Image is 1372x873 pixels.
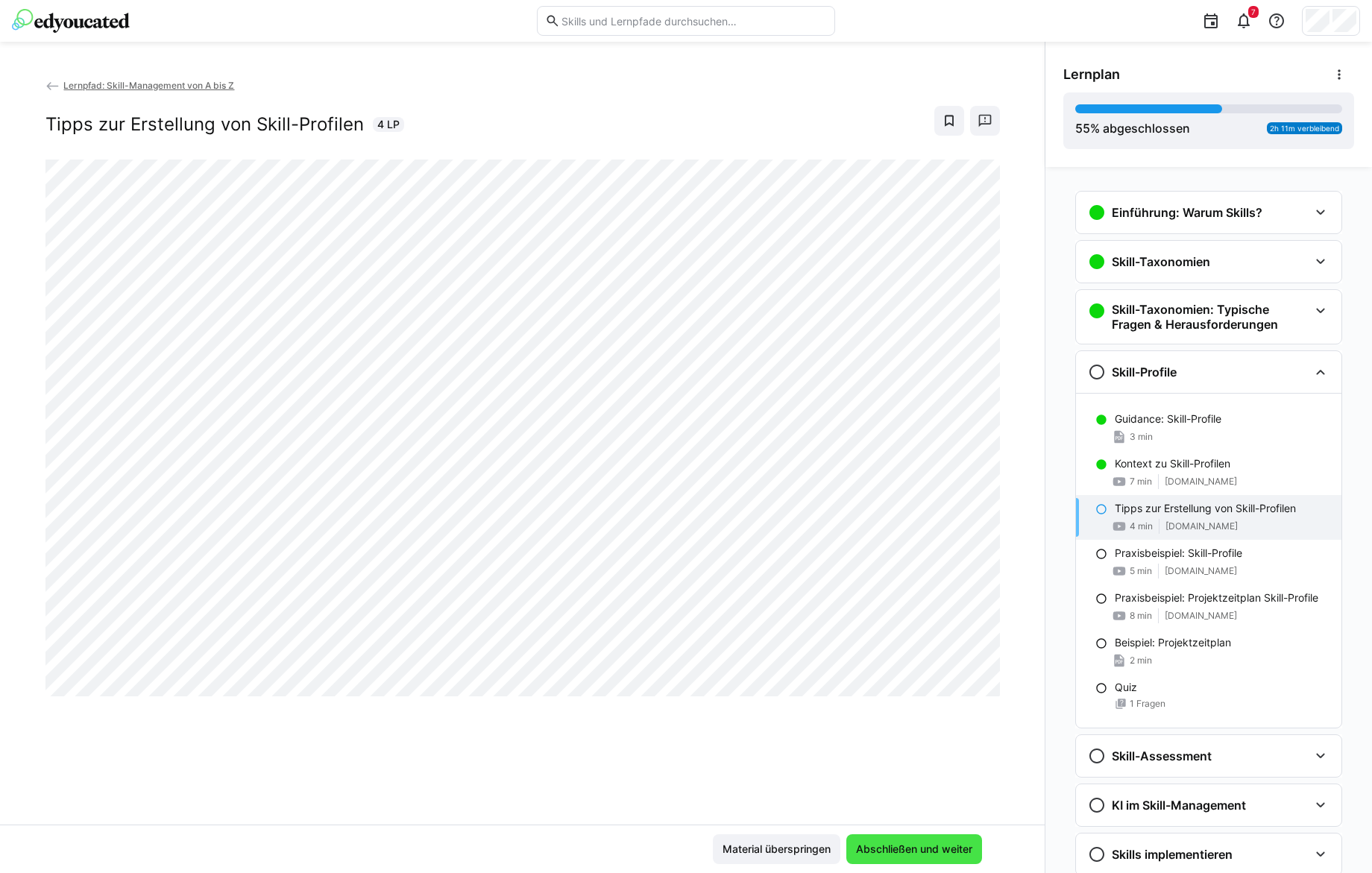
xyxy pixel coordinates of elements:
span: 7 [1251,7,1256,16]
span: 2 min [1130,655,1152,666]
input: Skills und Lernpfade durchsuchen… [560,14,827,28]
span: 1 Fragen [1130,698,1165,710]
h3: Skill-Taxonomien: Typische Fragen & Herausforderungen [1112,302,1309,332]
a: Lernpfad: Skill-Management von A bis Z [45,80,235,91]
span: 7 min [1130,476,1152,488]
p: Praxisbeispiel: Projektzeitplan Skill-Profile [1115,590,1318,605]
h3: Skill-Taxonomien [1112,254,1210,269]
span: Lernpfad: Skill-Management von A bis Z [63,80,234,91]
span: [DOMAIN_NAME] [1165,610,1237,622]
p: Quiz [1115,680,1137,695]
span: 5 min [1130,565,1152,577]
span: 8 min [1130,610,1152,622]
span: [DOMAIN_NAME] [1165,565,1237,577]
button: Material überspringen [713,834,840,864]
span: Lernplan [1063,66,1120,83]
span: 4 LP [377,117,400,132]
h3: Einführung: Warum Skills? [1112,205,1262,220]
span: 55 [1075,121,1090,136]
h2: Tipps zur Erstellung von Skill-Profilen [45,113,364,136]
p: Praxisbeispiel: Skill-Profile [1115,546,1242,561]
p: Beispiel: Projektzeitplan [1115,635,1231,650]
p: Tipps zur Erstellung von Skill-Profilen [1115,501,1296,516]
h3: Skill-Assessment [1112,748,1212,763]
p: Kontext zu Skill-Profilen [1115,456,1230,471]
h3: KI im Skill-Management [1112,798,1246,813]
span: Abschließen und weiter [854,842,975,857]
span: [DOMAIN_NAME] [1165,520,1238,532]
span: 2h 11m verbleibend [1270,124,1339,133]
h3: Skills implementieren [1112,847,1233,862]
span: 3 min [1130,431,1153,443]
span: [DOMAIN_NAME] [1165,476,1237,488]
span: Material überspringen [720,842,833,857]
span: 4 min [1130,520,1153,532]
h3: Skill-Profile [1112,365,1177,379]
button: Abschließen und weiter [846,834,982,864]
p: Guidance: Skill-Profile [1115,412,1221,426]
div: % abgeschlossen [1075,119,1190,137]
